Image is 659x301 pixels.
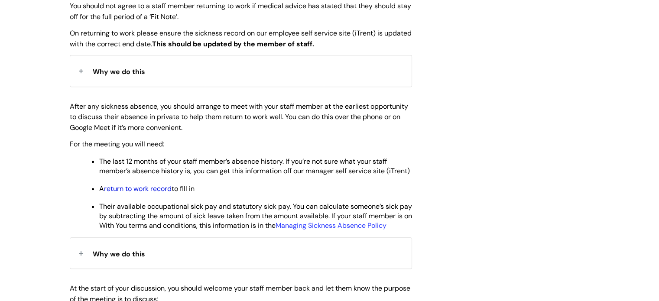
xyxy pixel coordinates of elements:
strong: This should be updated by the member of staff. [152,39,314,49]
span: Why we do this [93,249,145,259]
span: For the meeting you will need: [70,139,164,149]
a: Managing Sickness Absence Policy [276,221,386,230]
a: return to work record [104,184,172,193]
span: Their available occupational sick pay and statutory sick pay. You can calculate someone’s sick pa... [99,202,412,230]
span: After any sickness absence, you should arrange to meet with your staff member at the earliest opp... [70,102,408,133]
span: The last 12 months of your staff member’s absence history. If you’re not sure what your staff mem... [99,157,410,175]
span: A to fill in [99,184,195,193]
span: You should not agree to a staff member returning to work if medical advice has stated that they s... [70,1,411,21]
span: On returning to work please ensure the sickness record on our employee self service site (iTrent)... [70,29,412,49]
span: Why we do this [93,67,145,76]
